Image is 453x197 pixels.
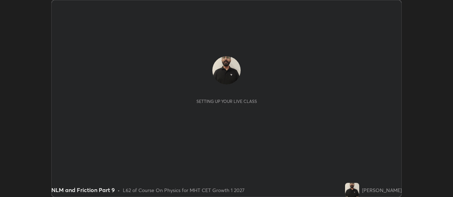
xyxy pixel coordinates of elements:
div: NLM and Friction Part 9 [51,186,115,194]
div: Setting up your live class [196,99,257,104]
div: L62 of Course On Physics for MHT CET Growth 1 2027 [123,186,245,194]
img: c21a7924776a486d90e20529bf12d3cf.jpg [212,56,241,85]
div: • [117,186,120,194]
img: c21a7924776a486d90e20529bf12d3cf.jpg [345,183,359,197]
div: [PERSON_NAME] [362,186,402,194]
